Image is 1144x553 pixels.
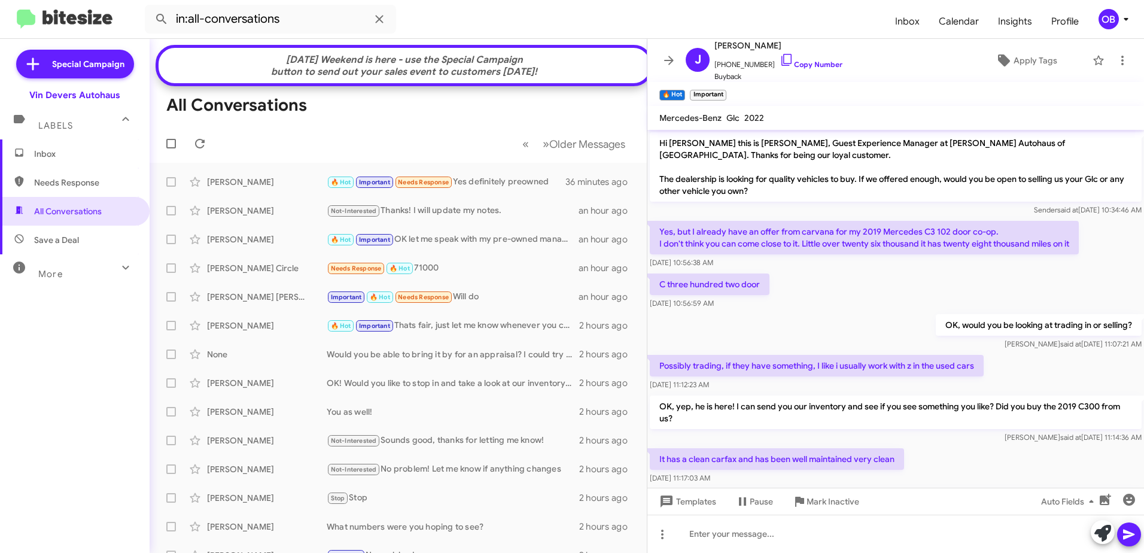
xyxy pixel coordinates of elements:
[327,491,579,505] div: Stop
[650,380,709,389] span: [DATE] 11:12:23 AM
[579,291,637,303] div: an hour ago
[165,54,644,78] div: [DATE] Weekend is here - use the Special Campaign button to send out your sales event to customer...
[1042,4,1088,39] a: Profile
[390,265,410,272] span: 🔥 Hot
[522,136,529,151] span: «
[207,205,327,217] div: [PERSON_NAME]
[1099,9,1119,29] div: OB
[650,258,713,267] span: [DATE] 10:56:38 AM
[714,38,842,53] span: [PERSON_NAME]
[207,176,327,188] div: [PERSON_NAME]
[207,262,327,274] div: [PERSON_NAME] Circle
[359,322,390,330] span: Important
[579,320,637,332] div: 2 hours ago
[783,491,869,512] button: Mark Inactive
[398,293,449,301] span: Needs Response
[34,177,136,189] span: Needs Response
[34,148,136,160] span: Inbox
[207,434,327,446] div: [PERSON_NAME]
[327,290,579,304] div: Will do
[1034,205,1142,214] span: Sender [DATE] 10:34:46 AM
[886,4,929,39] a: Inbox
[650,355,984,376] p: Possibly trading, if they have something, I like i usually work with z in the used cars
[327,463,579,476] div: No problem! Let me know if anything changes
[38,120,73,131] span: Labels
[579,434,637,446] div: 2 hours ago
[579,377,637,389] div: 2 hours ago
[714,71,842,83] span: Buyback
[516,132,632,156] nav: Page navigation example
[331,322,351,330] span: 🔥 Hot
[359,236,390,244] span: Important
[650,473,710,482] span: [DATE] 11:17:03 AM
[16,50,134,78] a: Special Campaign
[327,406,579,418] div: You as well!
[726,491,783,512] button: Pause
[690,90,726,101] small: Important
[579,463,637,475] div: 2 hours ago
[565,176,637,188] div: 36 minutes ago
[650,274,769,295] p: C three hundred two door
[331,466,377,473] span: Not-Interested
[726,113,740,123] span: Glc
[543,136,549,151] span: »
[327,233,579,247] div: OK let me speak with my pre-owned manager, I will let you know
[750,491,773,512] span: Pause
[650,299,714,308] span: [DATE] 10:56:59 AM
[536,132,632,156] button: Next
[744,113,764,123] span: 2022
[579,262,637,274] div: an hour ago
[207,521,327,533] div: [PERSON_NAME]
[1041,491,1099,512] span: Auto Fields
[1005,433,1142,442] span: [PERSON_NAME] [DATE] 11:14:36 AM
[515,132,536,156] button: Previous
[579,406,637,418] div: 2 hours ago
[52,58,124,70] span: Special Campaign
[207,291,327,303] div: [PERSON_NAME] [PERSON_NAME]
[207,320,327,332] div: [PERSON_NAME]
[331,178,351,186] span: 🔥 Hot
[1005,339,1142,348] span: [PERSON_NAME] [DATE] 11:07:21 AM
[34,234,79,246] span: Save a Deal
[647,491,726,512] button: Templates
[331,265,382,272] span: Needs Response
[1014,50,1057,71] span: Apply Tags
[327,434,579,448] div: Sounds good, thanks for letting me know!
[207,233,327,245] div: [PERSON_NAME]
[650,221,1079,254] p: Yes, but I already have an offer from carvana for my 2019 Mercedes C3 102 door co-op. I don't thi...
[331,437,377,445] span: Not-Interested
[327,262,579,275] div: 71000
[659,113,722,123] span: Mercedes-Benz
[327,377,579,389] div: OK! Would you like to stop in and take a look at our inventory? We have both new and pre-owned ri...
[29,89,120,101] div: Vin Devers Autohaus
[579,492,637,504] div: 2 hours ago
[331,293,362,301] span: Important
[207,463,327,475] div: [PERSON_NAME]
[659,90,685,101] small: 🔥 Hot
[929,4,988,39] a: Calendar
[331,207,377,215] span: Not-Interested
[207,348,327,360] div: None
[579,521,637,533] div: 2 hours ago
[695,50,701,69] span: J
[38,269,63,279] span: More
[331,494,345,502] span: Stop
[988,4,1042,39] a: Insights
[579,205,637,217] div: an hour ago
[398,178,449,186] span: Needs Response
[780,60,842,69] a: Copy Number
[650,448,904,470] p: It has a clean carfax and has been well maintained very clean
[714,53,842,71] span: [PHONE_NUMBER]
[327,348,579,360] div: Would you be able to bring it by for an appraisal? I could try to run an estimate, but we could d...
[579,233,637,245] div: an hour ago
[650,132,1142,202] p: Hi [PERSON_NAME] this is [PERSON_NAME], Guest Experience Manager at [PERSON_NAME] Autohaus of [GE...
[579,348,637,360] div: 2 hours ago
[34,205,102,217] span: All Conversations
[650,396,1142,429] p: OK, yep, he is here! I can send you our inventory and see if you see something you like? Did you ...
[807,491,859,512] span: Mark Inactive
[359,178,390,186] span: Important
